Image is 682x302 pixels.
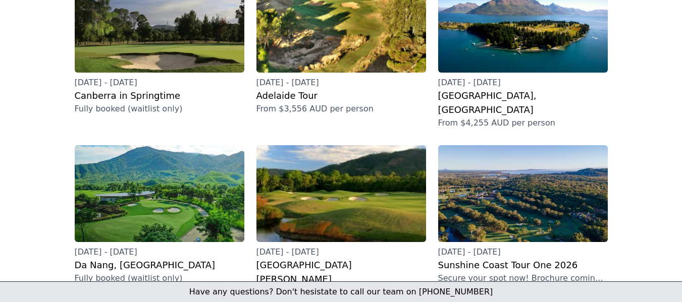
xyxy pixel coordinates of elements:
[75,89,244,103] h3: Canberra in Springtime
[256,89,426,103] h3: Adelaide Tour
[438,145,608,284] a: [DATE] - [DATE]Sunshine Coast Tour One 2026Secure your spot now! Brochure coming soon
[256,103,426,115] p: From $3,556 AUD per person
[75,258,244,272] h3: Da Nang, [GEOGRAPHIC_DATA]
[438,117,608,129] p: From $4,255 AUD per person
[438,77,608,89] p: [DATE] - [DATE]
[438,246,608,258] p: [DATE] - [DATE]
[75,272,244,284] p: Fully booked (waitlist only)
[75,145,244,284] a: [DATE] - [DATE]Da Nang, [GEOGRAPHIC_DATA]Fully booked (waitlist only)
[256,77,426,89] p: [DATE] - [DATE]
[438,258,608,272] h3: Sunshine Coast Tour One 2026
[438,89,608,117] h3: [GEOGRAPHIC_DATA], [GEOGRAPHIC_DATA]
[256,145,426,298] a: [DATE] - [DATE][GEOGRAPHIC_DATA][PERSON_NAME]Secure your spot now! Brochure coming soon
[75,103,244,115] p: Fully booked (waitlist only)
[256,246,426,258] p: [DATE] - [DATE]
[438,272,608,284] p: Secure your spot now! Brochure coming soon
[75,246,244,258] p: [DATE] - [DATE]
[256,258,426,286] h3: [GEOGRAPHIC_DATA][PERSON_NAME]
[75,77,244,89] p: [DATE] - [DATE]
